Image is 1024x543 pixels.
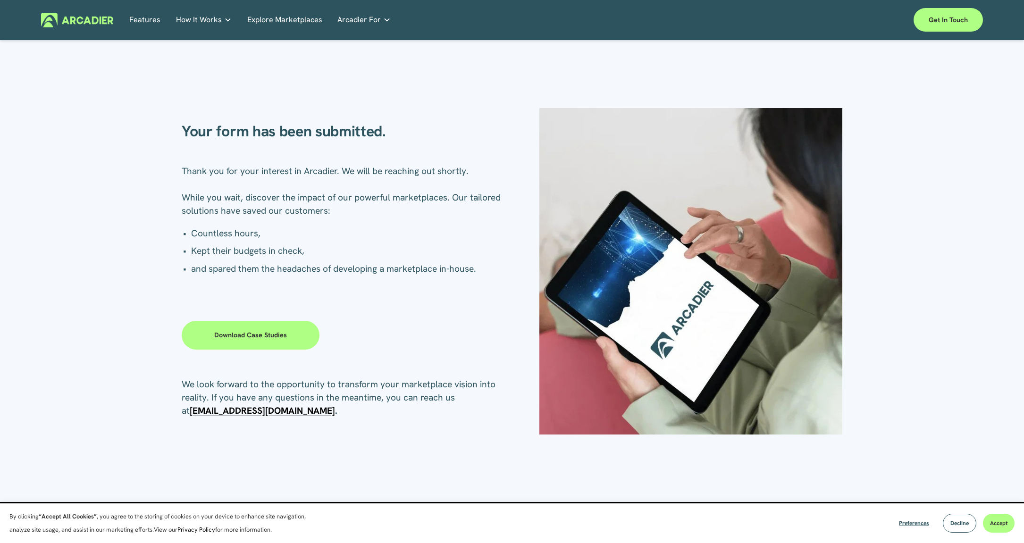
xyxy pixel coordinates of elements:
[176,13,232,27] a: folder dropdown
[182,121,386,141] strong: Your form has been submitted.
[182,165,512,217] p: Thank you for your interest in Arcadier. We will be reaching out shortly. While you wait, discove...
[247,13,322,27] a: Explore Marketplaces
[191,227,512,240] p: Countless hours,
[191,262,512,276] p: and spared them the headaches of developing a marketplace in-house.
[899,519,929,527] span: Preferences
[335,405,337,417] strong: .
[337,13,391,27] a: folder dropdown
[176,13,222,26] span: How It Works
[943,514,976,533] button: Decline
[977,498,1024,543] iframe: Chat Widget
[129,13,160,27] a: Features
[950,519,969,527] span: Decline
[182,321,319,349] a: Download case studies
[39,512,97,520] strong: “Accept All Cookies”
[190,405,335,417] a: [EMAIL_ADDRESS][DOMAIN_NAME]
[182,378,512,418] p: We look forward to the opportunity to transform your marketplace vision into reality. If you have...
[191,244,512,258] p: Kept their budgets in check,
[892,514,936,533] button: Preferences
[9,510,316,536] p: By clicking , you agree to the storing of cookies on your device to enhance site navigation, anal...
[914,8,983,32] a: Get in touch
[177,526,215,534] a: Privacy Policy
[41,13,113,27] img: Arcadier
[337,13,381,26] span: Arcadier For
